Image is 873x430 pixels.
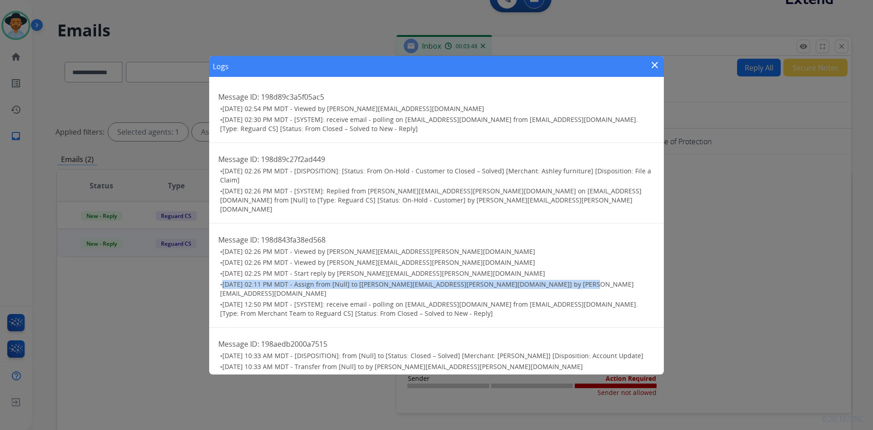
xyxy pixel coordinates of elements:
[220,280,634,298] span: [DATE] 02:11 PM MDT - Assign from [Null] to [[PERSON_NAME][EMAIL_ADDRESS][PERSON_NAME][DOMAIN_NAM...
[261,235,326,245] span: 198d843fa38ed568
[220,115,638,133] span: [DATE] 02:30 PM MDT - [SYSTEM]: receive email - polling on [EMAIL_ADDRESS][DOMAIN_NAME] from [EMA...
[220,362,655,371] h3: •
[218,92,259,102] span: Message ID:
[220,258,655,267] h3: •
[220,247,655,256] h3: •
[222,247,535,256] span: [DATE] 02:26 PM MDT - Viewed by [PERSON_NAME][EMAIL_ADDRESS][PERSON_NAME][DOMAIN_NAME]
[220,300,655,318] h3: •
[220,104,655,113] h3: •
[261,339,327,349] span: 198aedb2000a7515
[649,60,660,71] mat-icon: close
[220,115,655,133] h3: •
[222,269,545,278] span: [DATE] 02:25 PM MDT - Start reply by [PERSON_NAME][EMAIL_ADDRESS][PERSON_NAME][DOMAIN_NAME]
[220,187,642,213] span: [DATE] 02:26 PM MDT - [SYSTEM]: Replied from [PERSON_NAME][EMAIL_ADDRESS][PERSON_NAME][DOMAIN_NAM...
[218,339,259,349] span: Message ID:
[218,154,259,164] span: Message ID:
[220,269,655,278] h3: •
[213,61,229,72] h1: Logs
[220,280,655,298] h3: •
[222,104,484,113] span: [DATE] 02:54 PM MDT - Viewed by [PERSON_NAME][EMAIL_ADDRESS][DOMAIN_NAME]
[823,414,864,425] p: 0.20.1027RC
[220,187,655,214] h3: •
[261,154,325,164] span: 198d89c27f2ad449
[222,362,583,371] span: [DATE] 10:33 AM MDT - Transfer from [Null] to by [PERSON_NAME][EMAIL_ADDRESS][PERSON_NAME][DOMAIN...
[220,300,638,318] span: [DATE] 12:50 PM MDT - [SYSTEM]: receive email - polling on [EMAIL_ADDRESS][DOMAIN_NAME] from [EMA...
[220,167,651,184] span: [DATE] 02:26 PM MDT - [DISPOSITION]: [Status: From On-Hold - Customer to Closed – Solved] [Mercha...
[220,167,655,185] h3: •
[220,373,655,391] h3: •
[220,373,627,391] span: [DATE] 10:33 AM MDT - Change type from [Warranty Ops] to [Merchant Team] by [PERSON_NAME][EMAIL_A...
[222,258,535,267] span: [DATE] 02:26 PM MDT - Viewed by [PERSON_NAME][EMAIL_ADDRESS][PERSON_NAME][DOMAIN_NAME]
[222,351,643,360] span: [DATE] 10:33 AM MDT - [DISPOSITION]: from [Null] to [Status: Closed – Solved] [Merchant: [PERSON_...
[220,351,655,360] h3: •
[218,235,259,245] span: Message ID:
[261,92,324,102] span: 198d89c3a5f05ac5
